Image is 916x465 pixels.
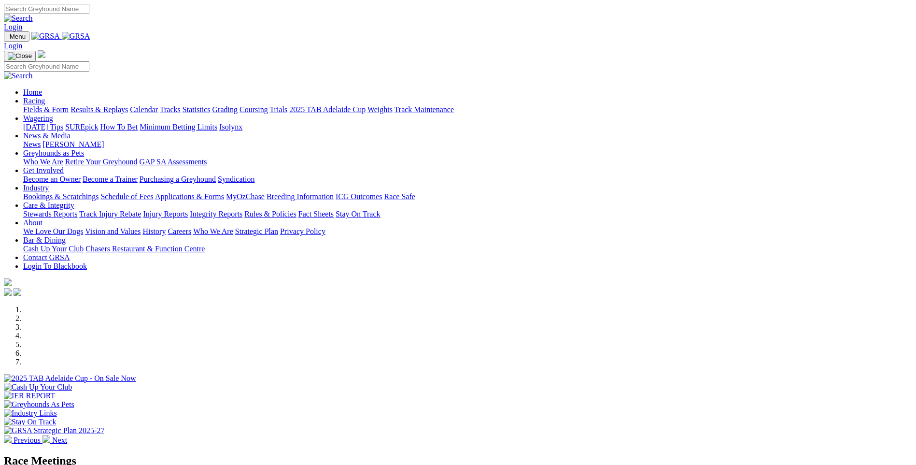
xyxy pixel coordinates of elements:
[23,175,81,183] a: Become an Owner
[23,192,912,201] div: Industry
[62,32,90,41] img: GRSA
[4,383,72,392] img: Cash Up Your Club
[23,245,84,253] a: Cash Up Your Club
[212,105,238,114] a: Grading
[14,288,21,296] img: twitter.svg
[142,227,166,235] a: History
[23,253,70,262] a: Contact GRSA
[384,192,415,201] a: Race Safe
[4,72,33,80] img: Search
[8,52,32,60] img: Close
[269,105,287,114] a: Trials
[235,227,278,235] a: Strategic Plan
[23,88,42,96] a: Home
[219,123,242,131] a: Isolynx
[140,123,217,131] a: Minimum Betting Limits
[4,435,12,443] img: chevron-left-pager-white.svg
[79,210,141,218] a: Track Injury Rebate
[23,210,77,218] a: Stewards Reports
[367,105,393,114] a: Weights
[4,374,136,383] img: 2025 TAB Adelaide Cup - On Sale Now
[23,123,912,131] div: Wagering
[100,192,153,201] a: Schedule of Fees
[130,105,158,114] a: Calendar
[23,114,53,122] a: Wagering
[23,262,87,270] a: Login To Blackbook
[190,210,242,218] a: Integrity Reports
[244,210,296,218] a: Rules & Policies
[52,436,67,444] span: Next
[193,227,233,235] a: Who We Are
[4,51,36,61] button: Toggle navigation
[4,392,55,400] img: IER REPORT
[140,158,207,166] a: GAP SA Assessments
[155,192,224,201] a: Applications & Forms
[23,140,912,149] div: News & Media
[31,32,60,41] img: GRSA
[4,436,42,444] a: Previous
[23,218,42,227] a: About
[23,105,912,114] div: Racing
[38,50,45,58] img: logo-grsa-white.png
[23,131,70,140] a: News & Media
[280,227,325,235] a: Privacy Policy
[289,105,366,114] a: 2025 TAB Adelaide Cup
[23,201,74,209] a: Care & Integrity
[4,42,22,50] a: Login
[168,227,191,235] a: Careers
[218,175,254,183] a: Syndication
[23,245,912,253] div: Bar & Dining
[160,105,181,114] a: Tracks
[4,14,33,23] img: Search
[85,245,205,253] a: Chasers Restaurant & Function Centre
[23,158,63,166] a: Who We Are
[42,436,67,444] a: Next
[10,33,26,40] span: Menu
[4,31,29,42] button: Toggle navigation
[14,436,41,444] span: Previous
[140,175,216,183] a: Purchasing a Greyhound
[336,192,382,201] a: ICG Outcomes
[4,409,57,418] img: Industry Links
[85,227,141,235] a: Vision and Values
[4,278,12,286] img: logo-grsa-white.png
[4,4,89,14] input: Search
[183,105,211,114] a: Statistics
[23,140,41,148] a: News
[23,166,64,174] a: Get Involved
[23,210,912,218] div: Care & Integrity
[65,123,98,131] a: SUREpick
[23,192,99,201] a: Bookings & Scratchings
[395,105,454,114] a: Track Maintenance
[23,227,912,236] div: About
[143,210,188,218] a: Injury Reports
[23,105,69,114] a: Fields & Form
[240,105,268,114] a: Coursing
[226,192,265,201] a: MyOzChase
[23,227,83,235] a: We Love Our Dogs
[4,23,22,31] a: Login
[298,210,334,218] a: Fact Sheets
[70,105,128,114] a: Results & Replays
[23,149,84,157] a: Greyhounds as Pets
[65,158,138,166] a: Retire Your Greyhound
[23,123,63,131] a: [DATE] Tips
[336,210,380,218] a: Stay On Track
[23,184,49,192] a: Industry
[4,418,56,426] img: Stay On Track
[42,435,50,443] img: chevron-right-pager-white.svg
[83,175,138,183] a: Become a Trainer
[4,61,89,72] input: Search
[23,175,912,184] div: Get Involved
[4,400,74,409] img: Greyhounds As Pets
[23,158,912,166] div: Greyhounds as Pets
[23,236,66,244] a: Bar & Dining
[267,192,334,201] a: Breeding Information
[4,288,12,296] img: facebook.svg
[4,426,104,435] img: GRSA Strategic Plan 2025-27
[100,123,138,131] a: How To Bet
[23,97,45,105] a: Racing
[42,140,104,148] a: [PERSON_NAME]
